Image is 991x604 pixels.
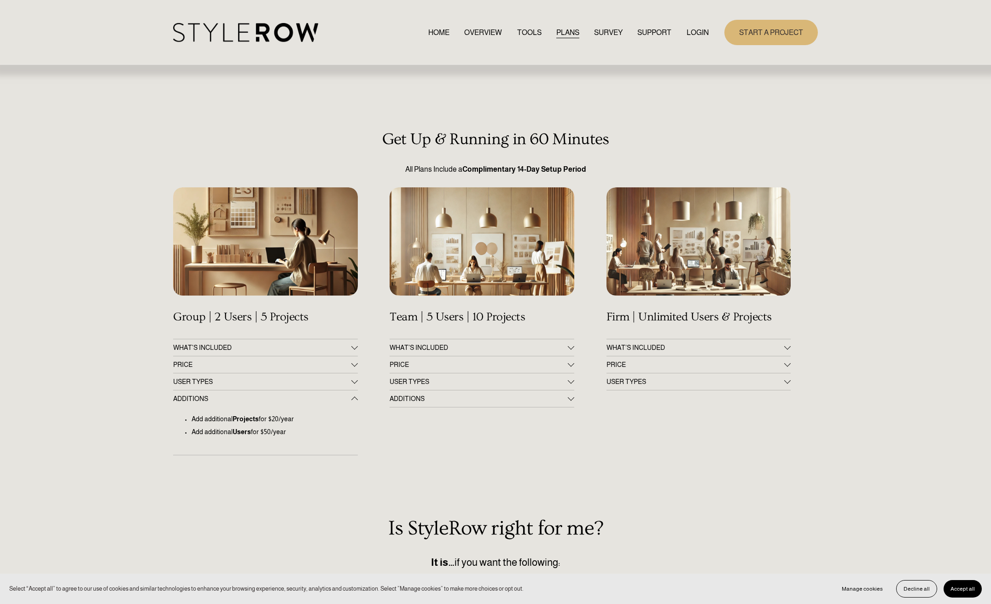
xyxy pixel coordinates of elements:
div: ADDITIONS [173,407,357,455]
span: USER TYPES [606,378,784,385]
p: All Plans Include a [173,164,818,175]
button: PRICE [606,356,791,373]
span: WHAT’S INCLUDED [606,344,784,351]
button: WHAT’S INCLUDED [606,339,791,356]
button: ADDITIONS [390,390,574,407]
span: Manage cookies [842,586,883,592]
h4: Team | 5 Users | 10 Projects [390,310,574,324]
a: TOOLS [517,26,542,39]
span: SUPPORT [637,27,671,38]
strong: Users [233,428,251,436]
h3: Get Up & Running in 60 Minutes [173,130,818,149]
button: Accept all [944,580,982,598]
a: folder dropdown [637,26,671,39]
a: START A PROJECT [724,20,818,45]
button: PRICE [390,356,574,373]
p: if you want the following: [173,555,818,570]
strong: It is… [431,557,455,568]
span: USER TYPES [173,378,351,385]
span: ADDITIONS [390,395,567,402]
button: PRICE [173,356,357,373]
button: USER TYPES [173,373,357,390]
h4: Group | 2 Users | 5 Projects [173,310,357,324]
a: HOME [428,26,449,39]
h4: Firm | Unlimited Users & Projects [606,310,791,324]
p: Select “Accept all” to agree to our use of cookies and similar technologies to enhance your brows... [9,584,524,593]
button: WHAT'S INCLUDED [390,339,574,356]
span: USER TYPES [390,378,567,385]
a: PLANS [556,26,579,39]
span: PRICE [606,361,784,368]
span: Decline all [904,586,930,592]
strong: Complimentary 14-Day Setup Period [462,165,586,173]
strong: Projects [233,415,259,423]
a: LOGIN [687,26,709,39]
span: PRICE [173,361,351,368]
span: WHAT'S INCLUDED [173,344,351,351]
button: Decline all [896,580,937,598]
button: ADDITIONS [173,390,357,407]
button: USER TYPES [390,373,574,390]
button: USER TYPES [606,373,791,390]
p: Add additional for $50/year [192,427,357,437]
a: SURVEY [594,26,623,39]
button: Manage cookies [835,580,890,598]
h2: Is StyleRow right for me? [173,517,818,540]
img: StyleRow [173,23,318,42]
button: WHAT'S INCLUDED [173,339,357,356]
span: ADDITIONS [173,395,351,402]
span: WHAT'S INCLUDED [390,344,567,351]
a: OVERVIEW [464,26,502,39]
span: PRICE [390,361,567,368]
span: Accept all [950,586,975,592]
p: Add additional for $20/year [192,414,357,424]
